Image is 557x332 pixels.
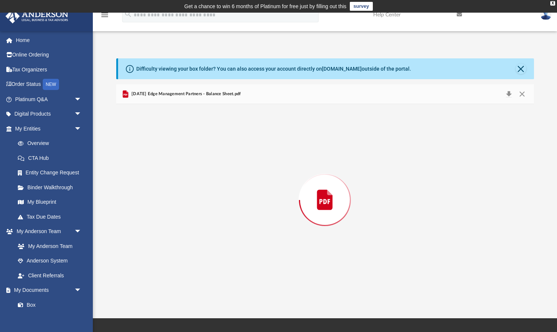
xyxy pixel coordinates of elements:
[502,89,516,99] button: Download
[10,254,89,268] a: Anderson System
[10,209,93,224] a: Tax Due Dates
[5,33,93,48] a: Home
[10,165,93,180] a: Entity Change Request
[74,107,89,122] span: arrow_drop_down
[350,2,373,11] a: survey
[5,121,93,136] a: My Entitiesarrow_drop_down
[5,283,89,298] a: My Documentsarrow_drop_down
[116,84,534,296] div: Preview
[10,195,89,210] a: My Blueprint
[10,239,85,254] a: My Anderson Team
[322,66,362,72] a: [DOMAIN_NAME]
[516,64,526,74] button: Close
[5,62,93,77] a: Tax Organizers
[74,224,89,239] span: arrow_drop_down
[5,107,93,122] a: Digital Productsarrow_drop_down
[74,283,89,298] span: arrow_drop_down
[5,92,93,107] a: Platinum Q&Aarrow_drop_down
[515,89,529,99] button: Close
[100,10,109,19] i: menu
[184,2,346,11] div: Get a chance to win 6 months of Platinum for free just by filling out this
[74,92,89,107] span: arrow_drop_down
[5,77,93,92] a: Order StatusNEW
[5,48,93,62] a: Online Ordering
[10,268,89,283] a: Client Referrals
[130,91,241,97] span: [DATE] Edge Management Partners - Balance Sheet.pdf
[74,121,89,136] span: arrow_drop_down
[3,9,71,23] img: Anderson Advisors Platinum Portal
[43,79,59,90] div: NEW
[10,151,93,165] a: CTA Hub
[136,65,411,73] div: Difficulty viewing your box folder? You can also access your account directly on outside of the p...
[5,224,89,239] a: My Anderson Teamarrow_drop_down
[10,136,93,151] a: Overview
[10,297,85,312] a: Box
[100,14,109,19] a: menu
[124,10,132,18] i: search
[550,1,555,6] div: close
[540,9,551,20] img: User Pic
[10,180,93,195] a: Binder Walkthrough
